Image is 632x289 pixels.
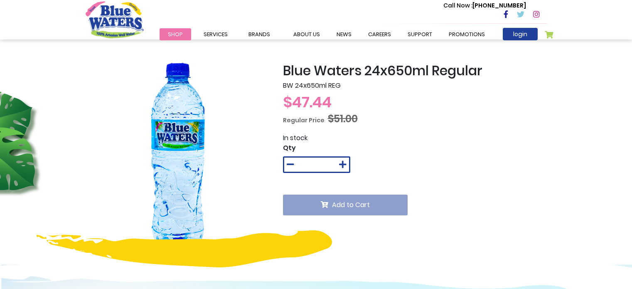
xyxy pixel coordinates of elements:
[328,28,360,40] a: News
[443,1,526,10] p: [PHONE_NUMBER]
[168,30,183,38] span: Shop
[283,81,547,91] p: BW 24x650ml REG
[86,63,271,248] img: Blue_Waters_24x650ml_Regular_1_6.png
[440,28,493,40] a: Promotions
[360,28,399,40] a: careers
[37,230,332,267] img: yellow-design.png
[328,112,358,126] span: $51.00
[503,28,538,40] a: login
[160,28,191,40] a: Shop
[204,30,228,38] span: Services
[86,1,144,38] a: store logo
[283,143,296,153] span: Qty
[283,91,332,113] span: $47.44
[443,1,472,10] span: Call Now :
[399,28,440,40] a: support
[283,116,325,124] span: Regular Price
[240,28,278,40] a: Brands
[248,30,270,38] span: Brands
[285,28,328,40] a: about us
[195,28,236,40] a: Services
[283,133,307,143] span: In stock
[283,63,547,79] h2: Blue Waters 24x650ml Regular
